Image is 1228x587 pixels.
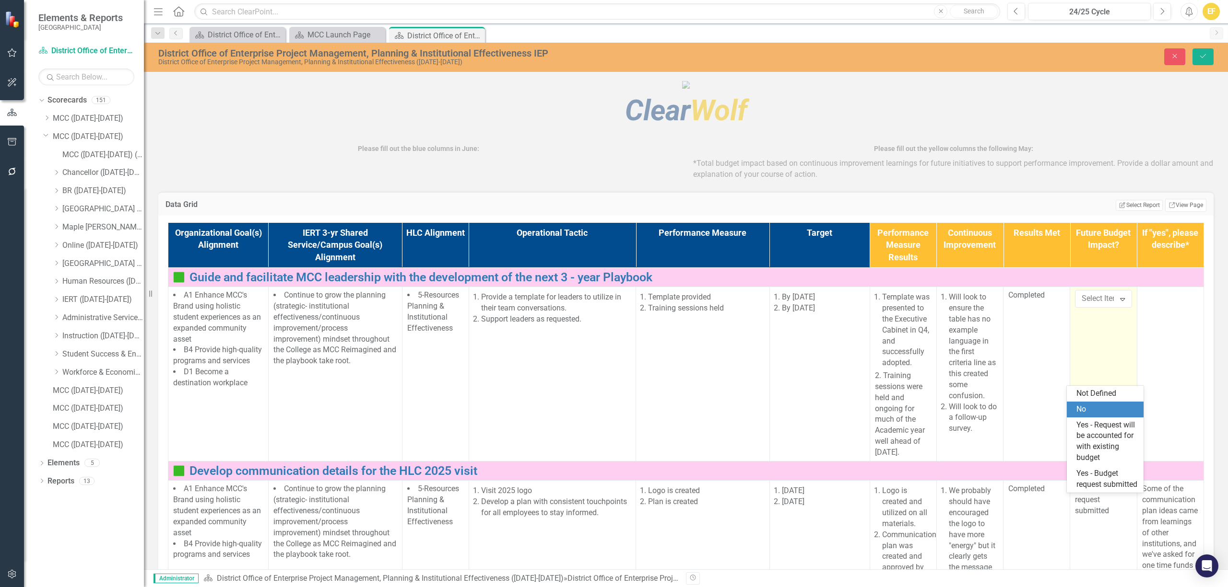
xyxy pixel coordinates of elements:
[481,496,631,518] li: Develop a plan with consistent touchpoints for all employees to stay informed.
[1076,388,1138,399] div: Not Defined
[62,367,144,378] a: Workforce & Economic Development
[62,349,144,360] a: Student Success & Engagement ([DATE]-[DATE])
[1031,6,1147,18] div: 24/25 Cycle
[47,476,74,487] a: Reports
[949,485,998,584] li: We probably should have encouraged the logo to have more "energy" but it clearly gets the message...
[882,485,932,529] li: Logo is created and utilized on all materials.
[782,303,865,314] li: By [DATE]
[173,271,185,283] img: Completed
[53,439,144,450] a: MCC ([DATE]-[DATE])
[62,258,144,269] a: [GEOGRAPHIC_DATA] ([DATE]-[DATE])
[950,5,998,18] button: Search
[481,292,631,314] li: Provide a template for leaders to utilize in their team conversations.
[1008,290,1045,299] span: Completed
[189,464,1199,478] a: Develop communication details for the HLC 2025 visit
[173,345,262,365] span: B4 Provide high-quality programs and services
[273,290,396,365] span: Continue to grow the planning (strategic- institutional effectiveness/continuous improvement/proc...
[62,204,144,215] a: [GEOGRAPHIC_DATA] ([DATE]-[DATE])
[407,30,483,42] div: District Office of Enterprise Project Management, Planning & Institutional Effectiveness IEP
[62,185,144,196] a: BR ([DATE]-[DATE])
[208,29,283,41] div: District Office of Enterprise Project Management, Planning & Institutional Effectiveness IEP
[173,465,185,477] img: Completed
[192,29,283,41] a: District Office of Enterprise Project Management, Planning & Institutional Effectiveness IEP
[62,331,144,342] a: Instruction ([DATE]-[DATE])
[882,292,932,368] li: Template was presented to the Executive Cabinet in Q4, and successfully adopted.
[1076,404,1138,415] div: No
[62,167,144,178] a: Chancellor ([DATE]-[DATE])
[949,402,998,435] li: Will look to do a follow-up survey.
[38,12,123,23] span: Elements & Reports
[158,48,757,58] div: District Office of Enterprise Project Management, Planning & Institutional Effectiveness IEP
[1008,484,1045,493] span: Completed
[47,95,87,106] a: Scorecards
[273,484,396,559] span: Continue to grow the planning (strategic- institutional effectiveness/continuous improvement/proc...
[648,303,765,314] li: Training sessions held
[203,573,679,584] div: »
[648,496,765,507] li: Plan is created
[173,539,262,559] span: B4 Provide high-quality programs and services
[62,150,144,161] a: MCC ([DATE]-[DATE]) (Abbrev)
[53,403,144,414] a: MCC ([DATE]-[DATE])
[782,485,865,496] li: [DATE]
[153,574,199,583] span: Administrator
[782,496,865,507] li: [DATE]
[189,271,1199,284] a: Guide and facilitate MCC leadership with the development of the next 3 - year Playbook
[1116,200,1162,210] button: Select Report
[165,200,438,209] h3: Data Grid
[875,370,932,458] p: 2. Training sessions were held and ongoing for much of the Academic year well ahead of [DATE].
[92,96,110,104] div: 151
[567,574,873,583] div: District Office of Enterprise Project Management, Planning & Institutional Effectiveness IEP
[481,314,631,325] li: Support leaders as requested.
[62,294,144,305] a: IERT ([DATE]-[DATE])
[53,131,144,142] a: MCC ([DATE]-[DATE])
[964,7,984,15] span: Search
[217,574,564,583] a: District Office of Enterprise Project Management, Planning & Institutional Effectiveness ([DATE]-...
[173,484,261,537] span: A1 Enhance MCC's Brand using holistic student experiences as an expanded community asset
[62,222,144,233] a: Maple [PERSON_NAME] ([DATE]-[DATE])
[292,29,383,41] a: MCC Launch Page
[782,292,865,303] li: By [DATE]
[84,459,100,467] div: 5
[158,58,757,66] div: District Office of Enterprise Project Management, Planning & Institutional Effectiveness ([DATE]-...
[1075,484,1117,515] span: Yes - Budget request submitted
[173,367,248,387] span: D1 Become a destination workplace
[53,385,144,396] a: MCC ([DATE]-[DATE])
[1076,420,1138,463] div: Yes - Request will be accounted for with existing budget
[407,290,459,333] span: 5-Resources Planning & Institutional Effectiveness
[38,23,123,31] small: [GEOGRAPHIC_DATA]
[53,113,144,124] a: MCC ([DATE]-[DATE])
[38,46,134,57] a: District Office of Enterprise Project Management, Planning & Institutional Effectiveness ([DATE]-...
[949,292,998,401] li: Will look to ensure the table has no example language in the first criteria line as this created ...
[648,485,765,496] li: Logo is created
[1203,3,1220,20] button: EF
[481,485,631,496] li: Visit 2025 logo
[173,290,261,343] span: A1 Enhance MCC's Brand using holistic student experiences as an expanded community asset
[1028,3,1151,20] button: 24/25 Cycle
[62,276,144,287] a: Human Resources ([DATE]-[DATE])
[38,69,134,85] input: Search Below...
[1195,554,1218,577] div: Open Intercom Messenger
[79,477,94,485] div: 13
[648,292,765,303] li: Template provided
[307,29,383,41] div: MCC Launch Page
[47,458,80,469] a: Elements
[407,484,459,526] span: 5-Resources Planning & Institutional Effectiveness
[1165,199,1206,211] a: View Page
[53,421,144,432] a: MCC ([DATE]-[DATE])
[194,3,1000,20] input: Search ClearPoint...
[62,240,144,251] a: Online ([DATE]-[DATE])
[62,312,144,323] a: Administrative Services ([DATE]-[DATE])
[1076,468,1138,490] div: Yes - Budget request submitted
[5,11,22,28] img: ClearPoint Strategy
